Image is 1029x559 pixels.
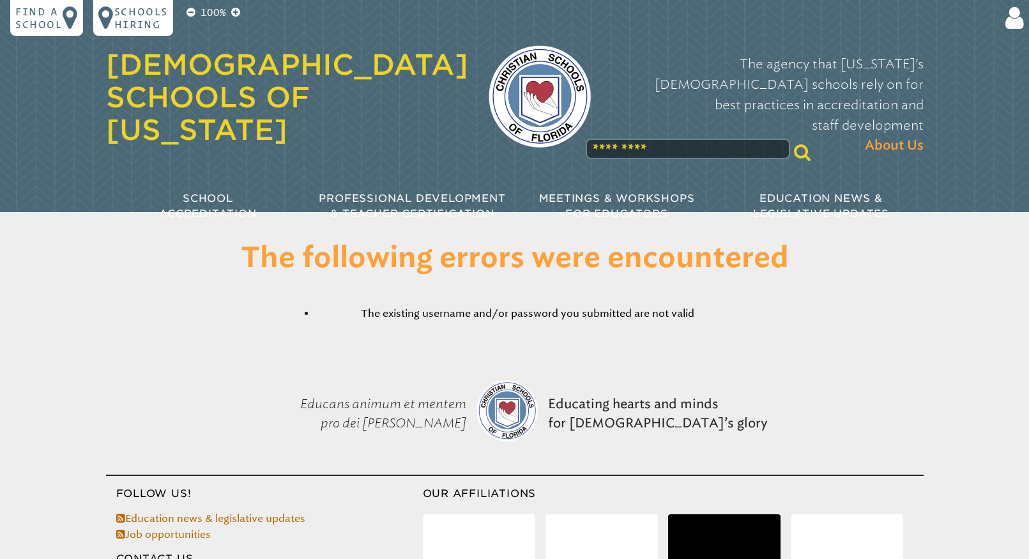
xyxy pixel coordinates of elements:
span: Meetings & Workshops for Educators [539,192,695,220]
li: The existing username and/or password you submitted are not valid [316,306,740,321]
img: csf-logo-web-colors.png [489,45,591,148]
p: Find a school [15,5,63,31]
h3: Our Affiliations [423,486,924,502]
h3: Follow Us! [106,486,423,502]
img: csf-logo-web-colors.png [476,380,538,441]
p: Educans animum et mentem pro dei [PERSON_NAME] [257,362,471,464]
span: About Us [865,135,924,156]
a: Education news & legislative updates [116,512,305,525]
a: [DEMOGRAPHIC_DATA] Schools of [US_STATE] [106,48,468,146]
p: Schools Hiring [114,5,168,31]
span: Professional Development & Teacher Certification [319,192,505,220]
span: School Accreditation [159,192,256,220]
p: Educating hearts and minds for [DEMOGRAPHIC_DATA]’s glory [543,362,773,464]
a: Job opportunities [116,528,211,540]
h1: The following errors were encountered [187,243,843,275]
p: The agency that [US_STATE]’s [DEMOGRAPHIC_DATA] schools rely on for best practices in accreditati... [611,54,924,156]
p: 100% [198,5,229,20]
span: Education News & Legislative Updates [753,192,889,220]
